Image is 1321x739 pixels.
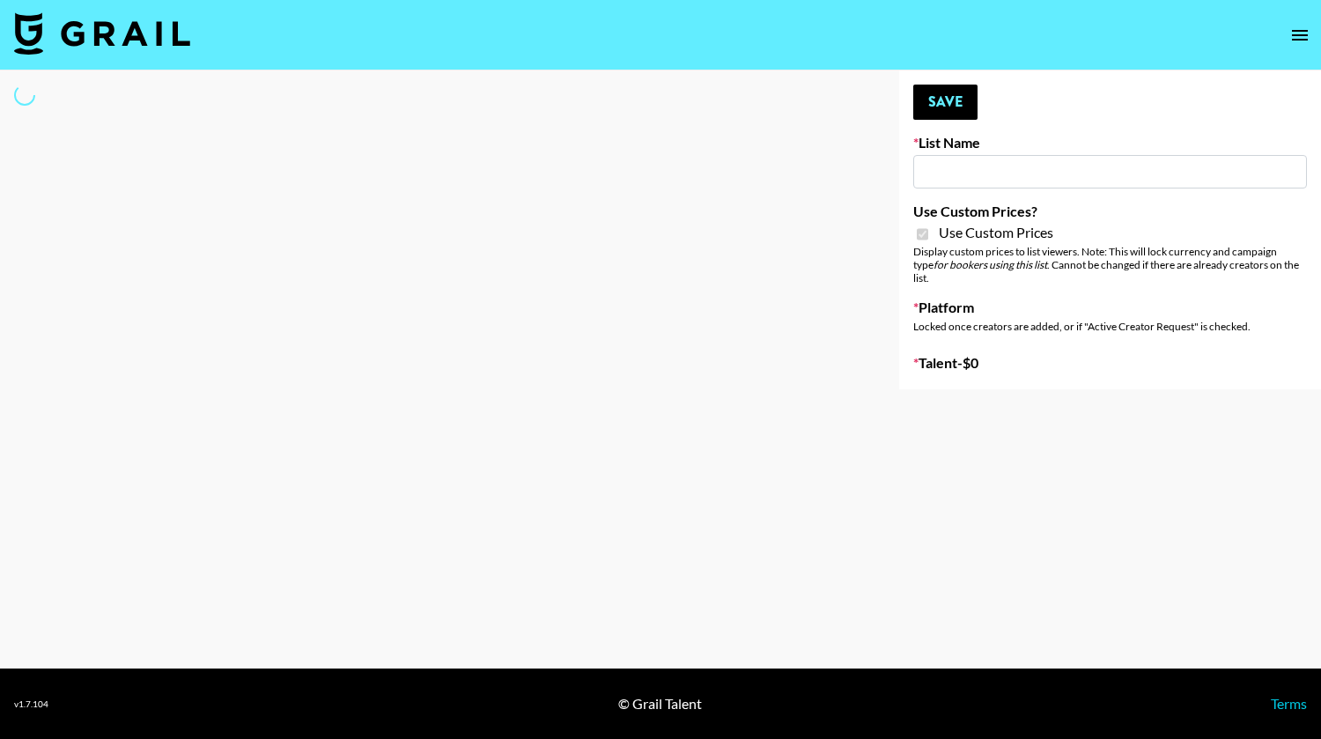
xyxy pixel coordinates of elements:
div: v 1.7.104 [14,698,48,710]
em: for bookers using this list [934,258,1047,271]
label: Use Custom Prices? [913,203,1307,220]
label: List Name [913,134,1307,151]
button: open drawer [1282,18,1317,53]
a: Terms [1271,695,1307,712]
img: Grail Talent [14,12,190,55]
div: Locked once creators are added, or if "Active Creator Request" is checked. [913,320,1307,333]
label: Talent - $ 0 [913,354,1307,372]
span: Use Custom Prices [939,224,1053,241]
div: © Grail Talent [618,695,702,713]
label: Platform [913,299,1307,316]
div: Display custom prices to list viewers. Note: This will lock currency and campaign type . Cannot b... [913,245,1307,285]
button: Save [913,85,978,120]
